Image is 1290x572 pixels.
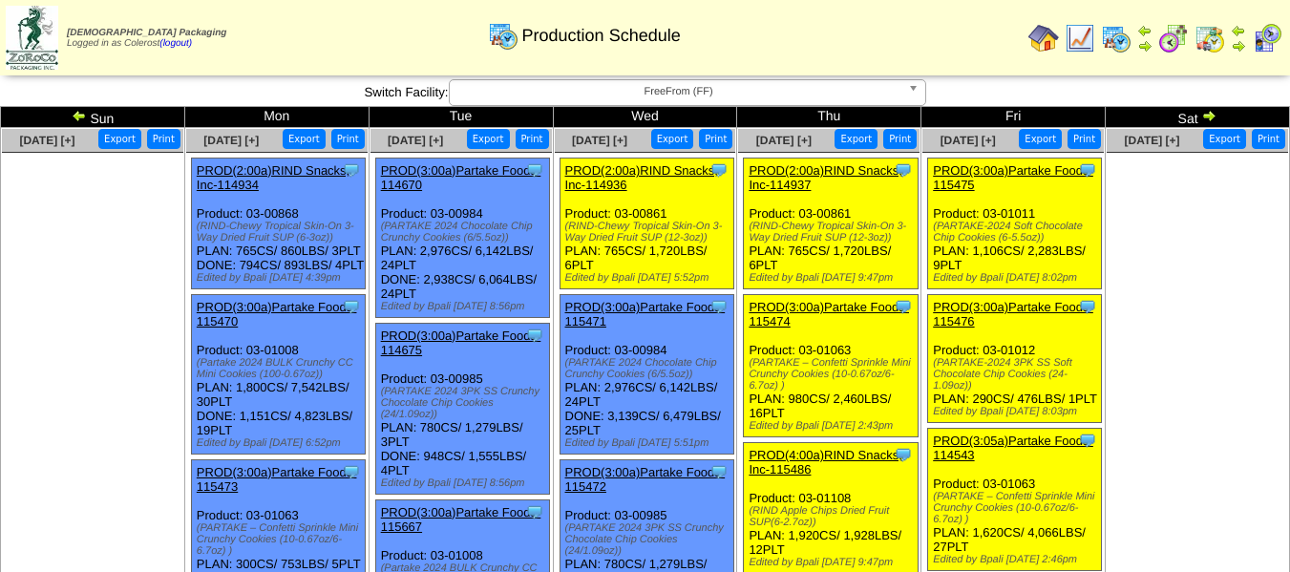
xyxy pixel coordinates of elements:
[197,272,365,284] div: Edited by Bpali [DATE] 4:39pm
[1068,129,1101,149] button: Print
[1078,431,1097,450] img: Tooltip
[709,462,729,481] img: Tooltip
[921,107,1106,128] td: Fri
[72,108,87,123] img: arrowleft.gif
[342,462,361,481] img: Tooltip
[525,160,544,180] img: Tooltip
[565,272,733,284] div: Edited by Bpali [DATE] 5:52pm
[553,107,737,128] td: Wed
[331,129,365,149] button: Print
[1252,129,1285,149] button: Print
[197,465,357,494] a: PROD(3:00a)Partake Foods-115473
[1137,23,1153,38] img: arrowleft.gif
[1252,23,1282,53] img: calendarcustomer.gif
[197,300,357,328] a: PROD(3:00a)Partake Foods-115470
[457,80,900,103] span: FreeFrom (FF)
[737,107,921,128] td: Thu
[928,159,1102,289] div: Product: 03-01011 PLAN: 1,106CS / 2,283LBS / 9PLT
[388,134,443,147] a: [DATE] [+]
[749,221,917,244] div: (RIND-Chewy Tropical Skin-On 3-Way Dried Fruit SUP (12-3oz))
[565,465,726,494] a: PROD(3:00a)Partake Foods-115472
[933,163,1093,192] a: PROD(3:00a)Partake Foods-115475
[933,554,1101,565] div: Edited by Bpali [DATE] 2:46pm
[651,129,694,149] button: Export
[565,300,726,328] a: PROD(3:00a)Partake Foods-115471
[1019,129,1062,149] button: Export
[1203,129,1246,149] button: Export
[749,272,917,284] div: Edited by Bpali [DATE] 9:47pm
[933,434,1093,462] a: PROD(3:05a)Partake Foods-114543
[191,295,365,455] div: Product: 03-01008 PLAN: 1,800CS / 7,542LBS / 30PLT DONE: 1,151CS / 4,823LBS / 19PLT
[756,134,812,147] a: [DATE] [+]
[98,129,141,149] button: Export
[565,221,733,244] div: (RIND-Chewy Tropical Skin-On 3-Way Dried Fruit SUP (12-3oz))
[894,445,913,464] img: Tooltip
[1101,23,1131,53] img: calendarprod.gif
[1028,23,1059,53] img: home.gif
[467,129,510,149] button: Export
[560,295,733,455] div: Product: 03-00984 PLAN: 2,976CS / 6,142LBS / 24PLT DONE: 3,139CS / 6,479LBS / 25PLT
[1078,297,1097,316] img: Tooltip
[933,406,1101,417] div: Edited by Bpali [DATE] 8:03pm
[933,491,1101,525] div: (PARTAKE – Confetti Sprinkle Mini Crunchy Cookies (10-0.67oz/6-6.7oz) )
[1124,134,1179,147] span: [DATE] [+]
[941,134,996,147] a: [DATE] [+]
[835,129,878,149] button: Export
[699,129,732,149] button: Print
[749,357,917,392] div: (PARTAKE – Confetti Sprinkle Mini Crunchy Cookies (10-0.67oz/6-6.7oz) )
[191,159,365,289] div: Product: 03-00868 PLAN: 765CS / 860LBS / 3PLT DONE: 794CS / 893LBS / 4PLT
[369,107,553,128] td: Tue
[749,300,909,328] a: PROD(3:00a)Partake Foods-115474
[381,328,541,357] a: PROD(3:00a)Partake Foods-114675
[184,107,369,128] td: Mon
[381,221,549,244] div: (PARTAKE 2024 Chocolate Chip Crunchy Cookies (6/5.5oz))
[6,6,58,70] img: zoroco-logo-small.webp
[197,357,365,380] div: (Partake 2024 BULK Crunchy CC Mini Cookies (100-0.67oz))
[709,297,729,316] img: Tooltip
[381,505,541,534] a: PROD(3:00a)Partake Foods-115667
[1231,23,1246,38] img: arrowleft.gif
[1201,108,1216,123] img: arrowright.gif
[19,134,74,147] a: [DATE] [+]
[197,163,349,192] a: PROD(2:00a)RIND Snacks, Inc-114934
[1078,160,1097,180] img: Tooltip
[749,448,901,477] a: PROD(4:00a)RIND Snacks, Inc-115486
[1,107,185,128] td: Sun
[565,522,733,557] div: (PARTAKE 2024 3PK SS Crunchy Chocolate Chip Cookies (24/1.09oz))
[67,28,226,49] span: Logged in as Colerost
[67,28,226,38] span: [DEMOGRAPHIC_DATA] Packaging
[283,129,326,149] button: Export
[197,522,365,557] div: (PARTAKE – Confetti Sprinkle Mini Crunchy Cookies (10-0.67oz/6-6.7oz) )
[883,129,917,149] button: Print
[894,297,913,316] img: Tooltip
[203,134,259,147] span: [DATE] [+]
[744,295,918,437] div: Product: 03-01063 PLAN: 980CS / 2,460LBS / 16PLT
[928,295,1102,423] div: Product: 03-01012 PLAN: 290CS / 476LBS / 1PLT
[744,159,918,289] div: Product: 03-00861 PLAN: 765CS / 1,720LBS / 6PLT
[342,297,361,316] img: Tooltip
[525,326,544,345] img: Tooltip
[749,420,917,432] div: Edited by Bpali [DATE] 2:43pm
[1065,23,1095,53] img: line_graph.gif
[572,134,627,147] a: [DATE] [+]
[381,163,541,192] a: PROD(3:00a)Partake Foods-114670
[1158,23,1189,53] img: calendarblend.gif
[516,129,549,149] button: Print
[525,502,544,521] img: Tooltip
[1231,38,1246,53] img: arrowright.gif
[749,505,917,528] div: (RIND Apple Chips Dried Fruit SUP(6-2.7oz))
[565,163,718,192] a: PROD(2:00a)RIND Snacks, Inc-114936
[1137,38,1153,53] img: arrowright.gif
[749,557,917,568] div: Edited by Bpali [DATE] 9:47pm
[933,300,1093,328] a: PROD(3:00a)Partake Foods-115476
[381,301,549,312] div: Edited by Bpali [DATE] 8:56pm
[933,272,1101,284] div: Edited by Bpali [DATE] 8:02pm
[522,26,681,46] span: Production Schedule
[928,429,1102,571] div: Product: 03-01063 PLAN: 1,620CS / 4,066LBS / 27PLT
[342,160,361,180] img: Tooltip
